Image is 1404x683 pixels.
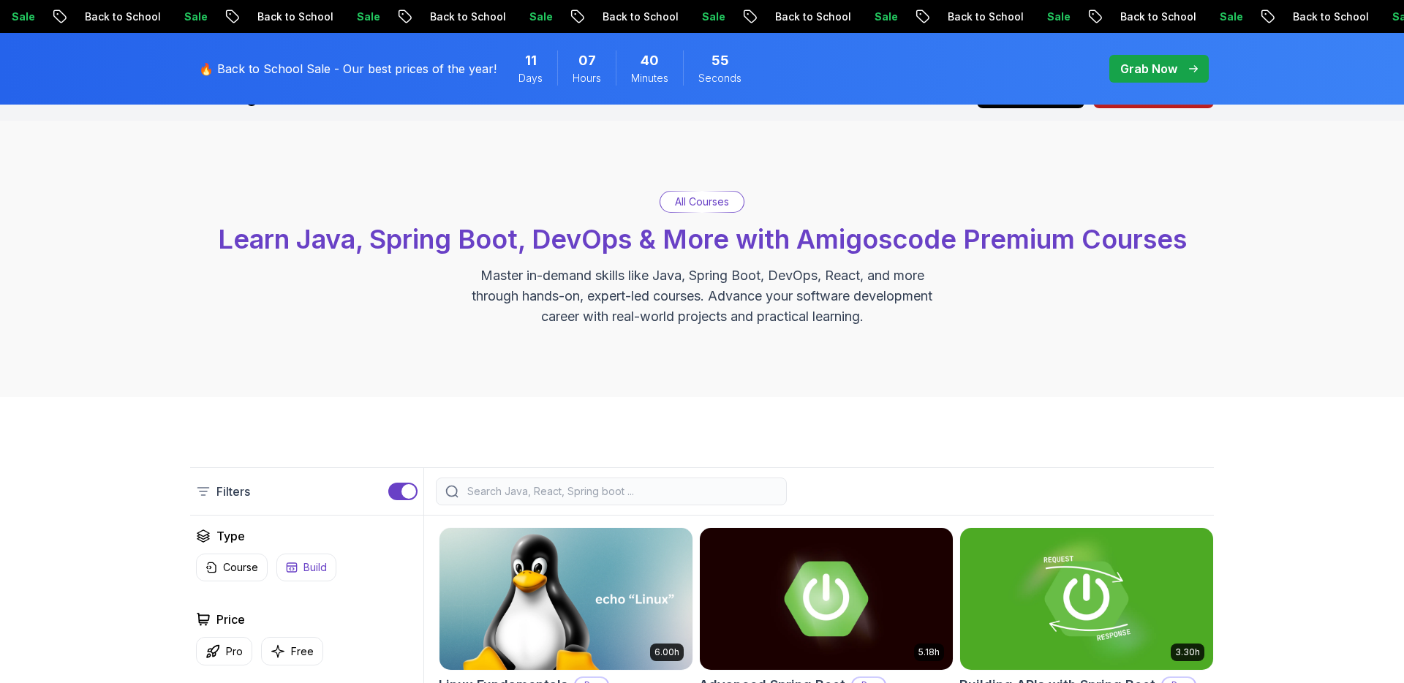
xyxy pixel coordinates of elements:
span: 11 Days [525,50,537,71]
p: Back to School [1267,10,1367,24]
span: 7 Hours [578,50,596,71]
p: 6.00h [654,646,679,658]
button: Course [196,554,268,581]
p: Course [223,560,258,575]
img: Building APIs with Spring Boot card [960,528,1213,670]
p: Back to School [1095,10,1194,24]
span: Hours [573,71,601,86]
span: Minutes [631,71,668,86]
h2: Price [216,611,245,628]
p: Sale [159,10,205,24]
p: Filters [216,483,250,500]
img: Linux Fundamentals card [439,528,692,670]
p: Back to School [922,10,1022,24]
p: 5.18h [918,646,940,658]
p: Grab Now [1120,60,1177,78]
p: 3.30h [1175,646,1200,658]
p: Back to School [59,10,159,24]
span: Learn Java, Spring Boot, DevOps & More with Amigoscode Premium Courses [218,223,1187,255]
p: Pro [226,644,243,659]
p: Sale [504,10,551,24]
p: Sale [331,10,378,24]
p: Sale [849,10,896,24]
span: Days [518,71,543,86]
p: Sale [1022,10,1068,24]
p: Sale [1194,10,1241,24]
p: Back to School [404,10,504,24]
span: 55 Seconds [712,50,729,71]
p: Back to School [750,10,849,24]
h2: Type [216,527,245,545]
p: Back to School [232,10,331,24]
p: All Courses [675,195,729,209]
p: Free [291,644,314,659]
input: Search Java, React, Spring boot ... [464,484,777,499]
button: Build [276,554,336,581]
span: 40 Minutes [641,50,659,71]
button: Free [261,637,323,665]
p: Build [303,560,327,575]
span: Seconds [698,71,741,86]
button: Pro [196,637,252,665]
img: Advanced Spring Boot card [700,528,953,670]
p: 🔥 Back to School Sale - Our best prices of the year! [199,60,497,78]
p: Back to School [577,10,676,24]
p: Master in-demand skills like Java, Spring Boot, DevOps, React, and more through hands-on, expert-... [456,265,948,327]
p: Sale [676,10,723,24]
